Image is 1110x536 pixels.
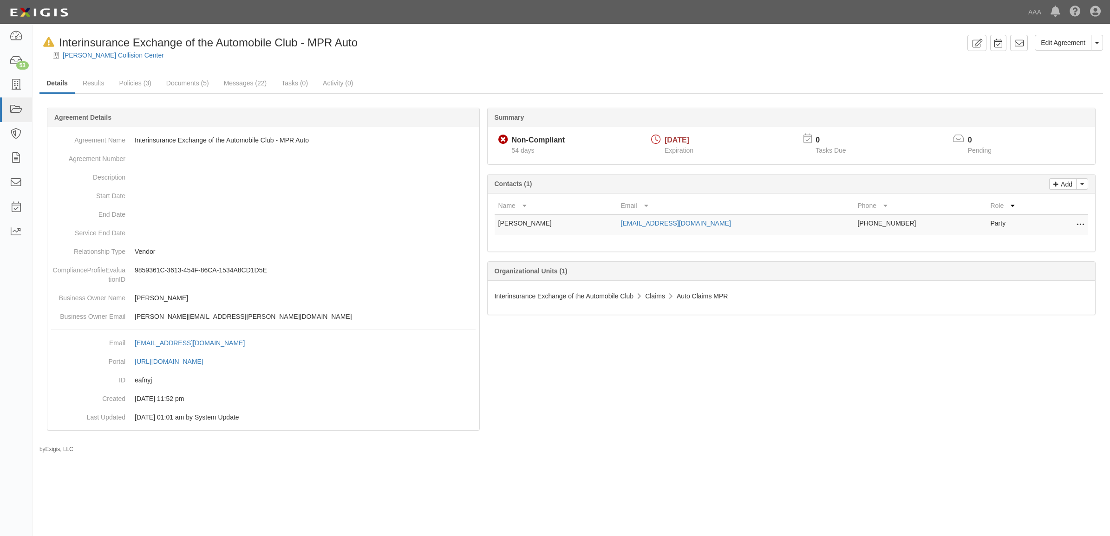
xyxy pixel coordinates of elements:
a: Tasks (0) [274,74,315,92]
td: Party [986,214,1051,235]
a: Policies (3) [112,74,158,92]
a: Exigis, LLC [46,446,73,452]
p: 0 [968,135,1003,146]
p: 9859361C-3613-454F-86CA-1534A8CD1D5E [135,265,476,275]
span: Tasks Due [816,147,846,154]
span: Pending [968,147,992,154]
b: Contacts (1) [495,180,532,187]
b: Organizational Units (1) [495,267,568,275]
dt: ComplianceProfileEvaluationID [51,261,125,284]
dt: Business Owner Email [51,307,125,321]
a: [EMAIL_ADDRESS][DOMAIN_NAME] [621,220,731,227]
a: [EMAIL_ADDRESS][DOMAIN_NAME] [135,339,255,347]
dt: Business Owner Name [51,289,125,303]
span: Since 08/01/2025 [512,147,535,154]
i: Help Center - Complianz [1070,6,1081,18]
dt: Agreement Number [51,149,125,163]
div: [EMAIL_ADDRESS][DOMAIN_NAME] [135,338,245,348]
dd: Vendor [51,242,476,261]
dt: Portal [51,352,125,366]
a: Add [1049,178,1077,190]
dt: Description [51,168,125,182]
a: [URL][DOMAIN_NAME] [135,358,214,365]
div: 53 [16,61,29,70]
th: Email [617,197,854,214]
dt: Last Updated [51,408,125,422]
dt: Email [51,334,125,348]
a: Messages (22) [217,74,274,92]
td: [PHONE_NUMBER] [854,214,986,235]
dd: eafnyj [51,371,476,389]
span: Interinsurance Exchange of the Automobile Club [495,292,634,300]
dt: Start Date [51,187,125,200]
dd: [DATE] 01:01 am by System Update [51,408,476,426]
a: Documents (5) [159,74,216,92]
dd: [DATE] 11:52 pm [51,389,476,408]
a: Edit Agreement [1035,35,1091,51]
dt: ID [51,371,125,385]
p: [PERSON_NAME] [135,293,476,303]
dt: Service End Date [51,224,125,238]
th: Name [495,197,617,214]
a: Details [39,74,75,94]
p: Add [1058,179,1072,189]
a: Activity (0) [316,74,360,92]
span: Claims [645,292,665,300]
a: [PERSON_NAME] Collision Center [63,52,164,59]
div: Non-Compliant [512,135,565,146]
dt: Relationship Type [51,242,125,256]
b: Summary [495,114,524,121]
a: Results [76,74,111,92]
a: AAA [1024,3,1046,21]
dt: Created [51,389,125,403]
span: [DATE] [665,136,689,144]
th: Role [986,197,1051,214]
dt: Agreement Name [51,131,125,145]
img: logo-5460c22ac91f19d4615b14bd174203de0afe785f0fc80cf4dbbc73dc1793850b.png [7,4,71,21]
span: Interinsurance Exchange of the Automobile Club - MPR Auto [59,36,358,49]
span: Expiration [665,147,693,154]
div: Interinsurance Exchange of the Automobile Club - MPR Auto [39,35,358,51]
small: by [39,446,73,453]
i: Non-Compliant [498,135,508,145]
p: 0 [816,135,857,146]
p: [PERSON_NAME][EMAIL_ADDRESS][PERSON_NAME][DOMAIN_NAME] [135,312,476,321]
b: Agreement Details [54,114,111,121]
th: Phone [854,197,986,214]
td: [PERSON_NAME] [495,214,617,235]
dd: Interinsurance Exchange of the Automobile Club - MPR Auto [51,131,476,149]
i: In Default since 08/15/2025 [43,38,54,47]
dt: End Date [51,205,125,219]
span: Auto Claims MPR [677,292,728,300]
